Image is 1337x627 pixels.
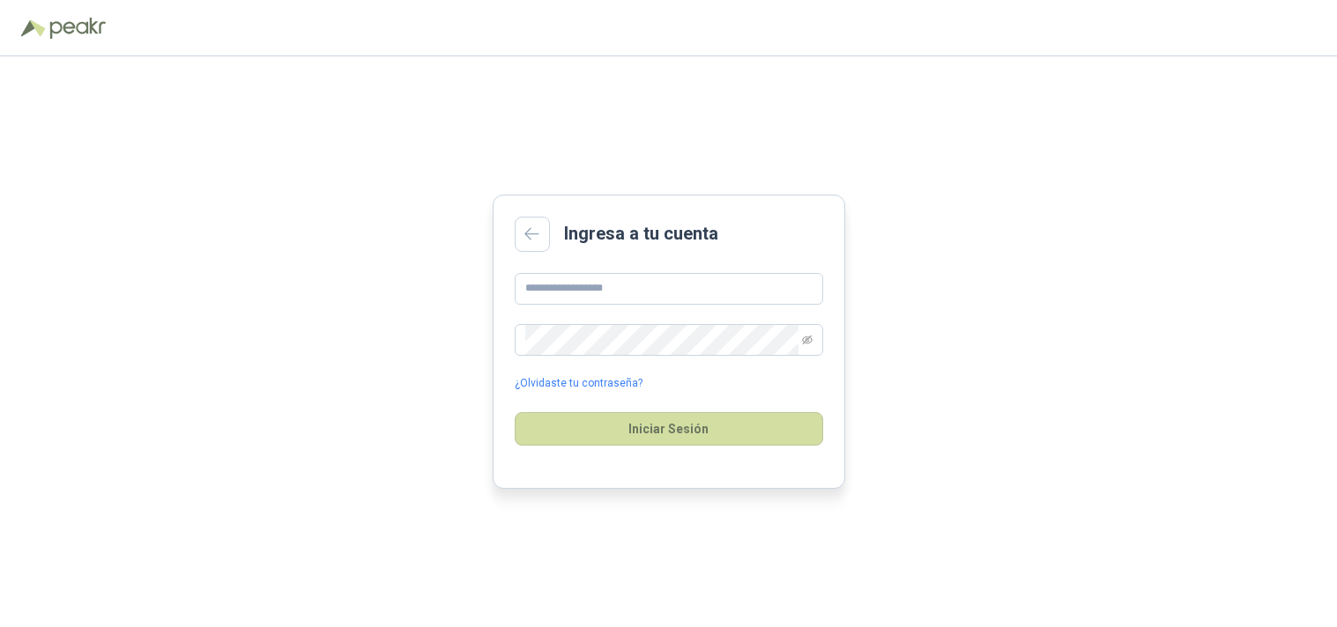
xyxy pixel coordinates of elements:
[515,375,643,392] a: ¿Olvidaste tu contraseña?
[49,18,106,39] img: Peakr
[564,220,718,247] h2: Ingresa a tu cuenta
[802,335,813,345] span: eye-invisible
[515,412,823,446] button: Iniciar Sesión
[21,19,46,37] img: Logo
